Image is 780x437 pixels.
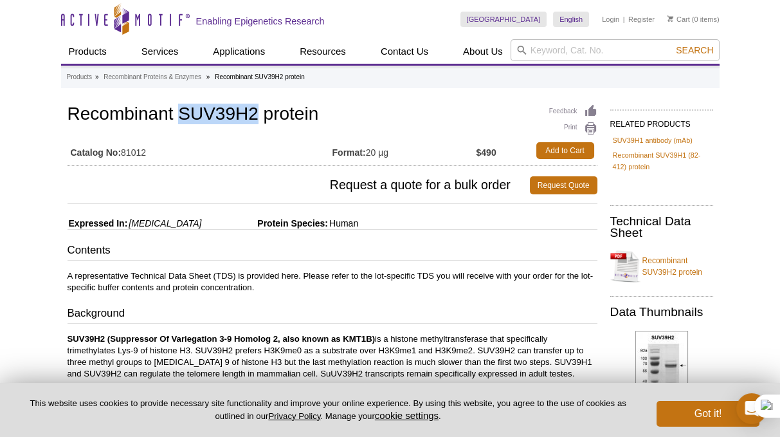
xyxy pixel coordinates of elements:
[68,306,597,324] h3: Background
[657,401,759,427] button: Got it!
[628,15,655,24] a: Register
[21,398,635,422] p: This website uses cookies to provide necessary site functionality and improve your online experie...
[736,393,767,424] div: Open Intercom Messenger
[667,15,690,24] a: Cart
[134,39,186,64] a: Services
[549,122,597,136] a: Print
[71,147,122,158] strong: Catalog No:
[332,147,366,158] strong: Format:
[68,270,597,293] p: A representative Technical Data Sheet (TDS) is provided here. Please refer to the lot-specific TD...
[455,39,511,64] a: About Us
[104,71,201,83] a: Recombinant Proteins & Enzymes
[610,247,713,286] a: Recombinant SUV39H2 protein
[204,218,328,228] span: Protein Species:
[375,410,439,421] button: cookie settings
[635,331,688,431] img: Recombinant SUV39H2 protein.
[667,15,673,22] img: Your Cart
[613,135,693,146] a: SUV39H1 antibody (mAb)
[332,139,476,162] td: 20 µg
[215,73,305,80] li: Recombinant SUV39H2 protein
[68,104,597,126] h1: Recombinant SUV39H2 protein
[206,73,210,80] li: »
[672,44,717,56] button: Search
[610,306,713,318] h2: Data Thumbnails
[373,39,436,64] a: Contact Us
[549,104,597,118] a: Feedback
[68,333,597,426] p: is a histone methyltransferase that specifically trimethylates Lys-9 of histone H3. SUV39H2 prefe...
[196,15,325,27] h2: Enabling Epigenetics Research
[129,218,201,228] i: [MEDICAL_DATA]
[95,73,99,80] li: »
[511,39,720,61] input: Keyword, Cat. No.
[536,142,594,159] a: Add to Cart
[68,176,530,194] span: Request a quote for a bulk order
[61,39,114,64] a: Products
[68,218,128,228] span: Expressed In:
[268,411,320,421] a: Privacy Policy
[602,15,619,24] a: Login
[676,45,713,55] span: Search
[460,12,547,27] a: [GEOGRAPHIC_DATA]
[613,149,711,172] a: Recombinant SUV39H1 (82-412) protein
[68,139,332,162] td: 81012
[667,12,720,27] li: (0 items)
[623,12,625,27] li: |
[68,243,597,261] h3: Contents
[328,218,358,228] span: Human
[553,12,589,27] a: English
[205,39,273,64] a: Applications
[476,147,496,158] strong: $490
[292,39,354,64] a: Resources
[68,334,376,344] b: SUV39H2 (Suppressor Of Variegation 3-9 Homolog 2, also known as KMT1B)
[610,216,713,239] h2: Technical Data Sheet
[530,176,597,194] a: Request Quote
[67,71,92,83] a: Products
[610,109,713,133] h2: RELATED PRODUCTS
